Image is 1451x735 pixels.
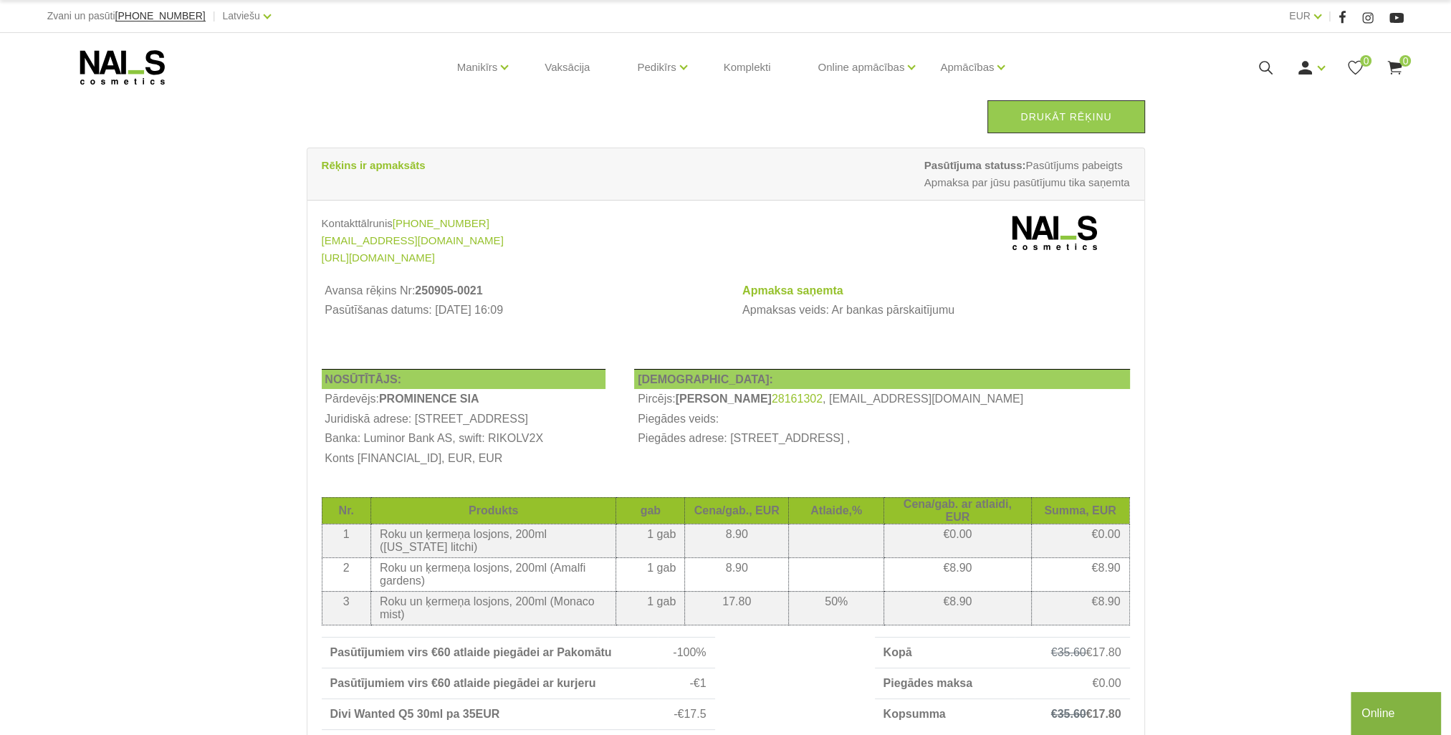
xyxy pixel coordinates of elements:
td: €8.90 [884,591,1031,625]
span: 0 [1360,55,1371,67]
td: €8.90 [1031,591,1129,625]
s: € [1051,646,1058,658]
a: Latviešu [223,7,260,24]
strong: Pasūtījumiem virs €60 atlaide piegādei ar Pakomātu [330,646,612,658]
span: Pasūtījums pabeigts Apmaksa par jūsu pasūtījumu tika saņemta [924,157,1130,191]
td: Roku un ķermeņa losjons, 200ml (Monaco mist) [370,591,616,625]
td: 8.90 [685,557,789,591]
th: Summa, EUR [1031,497,1129,524]
a: Manikīrs [457,39,498,96]
span: € [1086,708,1093,720]
a: Komplekti [712,33,782,102]
td: €8.90 [884,557,1031,591]
span: 17.80 [1092,646,1121,658]
td: €8.90 [1031,557,1129,591]
span: -€17.5 [674,708,706,720]
td: 50% [789,591,884,625]
iframe: chat widget [1351,689,1444,735]
strong: Pasūtījuma statuss: [924,159,1026,171]
s: 35.60 [1058,708,1086,720]
a: 0 [1386,59,1404,77]
span: € [1086,646,1093,658]
div: Zvani un pasūti [47,7,206,25]
th: Cena/gab. ar atlaidi, EUR [884,497,1031,524]
a: Pedikīrs [637,39,676,96]
b: PROMINENCE SIA [379,393,479,405]
th: Avansa rēķins Nr: [322,281,711,301]
strong: Divi Wanted Q5 30ml pa 35EUR [330,708,500,720]
th: Banka: Luminor Bank AS, swift: RIKOLV2X [322,429,606,449]
th: Atlaide,% [789,497,884,524]
td: 8.90 [685,524,789,557]
span: 0 [1399,55,1411,67]
td: 17.80 [685,591,789,625]
td: Avansa rēķins izdrukāts: [DATE] 07:09:14 [322,320,711,340]
td: Apmaksas veids: Ar bankas pārskaitījumu [739,301,1129,321]
td: 1 gab [616,591,685,625]
td: 2 [322,557,370,591]
span: | [213,7,216,25]
td: Pasūtīšanas datums: [DATE] 16:09 [322,301,711,321]
a: [EMAIL_ADDRESS][DOMAIN_NAME] [322,232,504,249]
strong: Kopsumma [883,708,946,720]
td: Roku un ķermeņa losjons, 200ml ([US_STATE] litchi) [370,524,616,557]
s: € [1051,708,1058,720]
td: 3 [322,591,370,625]
b: 250905-0021 [415,284,482,297]
span: -100% [673,646,706,658]
span: [PHONE_NUMBER] [115,10,206,21]
s: 35.60 [1058,646,1086,658]
a: Vaksācija [533,33,601,102]
b: [PERSON_NAME] [676,393,772,405]
a: EUR [1289,7,1311,24]
td: Piegādes veids: [634,409,1129,429]
strong: Rēķins ir apmaksāts [322,159,426,171]
a: [PHONE_NUMBER] [115,11,206,21]
th: Cena/gab., EUR [685,497,789,524]
th: NOSŪTĪTĀJS: [322,369,606,389]
td: €0.00 [1031,524,1129,557]
td: 1 gab [616,557,685,591]
span: € [1092,677,1098,689]
span: -€1 [689,677,706,689]
td: Piegādes adrese: [STREET_ADDRESS] , [634,429,1129,449]
th: [DEMOGRAPHIC_DATA]: [634,369,1129,389]
td: 1 [322,524,370,557]
strong: Pasūtījumiem virs €60 atlaide piegādei ar kurjeru [330,677,596,689]
span: 0.00 [1098,677,1121,689]
div: Kontakttālrunis [322,215,715,232]
a: Drukāt rēķinu [987,100,1144,133]
th: Konts [FINANCIAL_ID], EUR, EUR [322,448,606,469]
td: €0.00 [884,524,1031,557]
strong: Piegādes maksa [883,677,973,689]
td: Pircējs: , [EMAIL_ADDRESS][DOMAIN_NAME] [634,389,1129,409]
th: gab [616,497,685,524]
td: Pārdevējs: [322,389,606,409]
a: Online apmācības [818,39,904,96]
a: [URL][DOMAIN_NAME] [322,249,435,266]
th: Juridiskā adrese: [STREET_ADDRESS] [322,409,606,429]
a: 0 [1346,59,1364,77]
td: Roku un ķermeņa losjons, 200ml (Amalfi gardens) [370,557,616,591]
th: Nr. [322,497,370,524]
span: | [1328,7,1331,25]
td: 1 gab [616,524,685,557]
a: Apmācības [940,39,994,96]
strong: Kopā [883,646,912,658]
th: Produkts [370,497,616,524]
a: [PHONE_NUMBER] [393,215,489,232]
a: 28161302 [772,393,823,405]
strong: Apmaksa saņemta [742,284,843,297]
span: 17.80 [1092,708,1121,720]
